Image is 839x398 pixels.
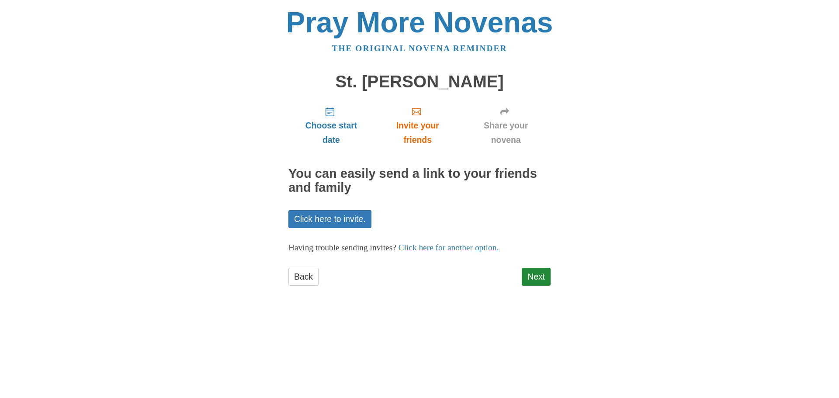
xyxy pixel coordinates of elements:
a: Invite your friends [374,100,461,152]
span: Having trouble sending invites? [288,243,396,252]
h2: You can easily send a link to your friends and family [288,167,551,195]
a: Share your novena [461,100,551,152]
a: Choose start date [288,100,374,152]
a: Next [522,268,551,286]
h1: St. [PERSON_NAME] [288,73,551,91]
a: Click here to invite. [288,210,371,228]
a: Back [288,268,319,286]
a: Pray More Novenas [286,6,553,38]
a: The original novena reminder [332,44,507,53]
a: Click here for another option. [399,243,499,252]
span: Choose start date [297,118,365,147]
span: Invite your friends [383,118,452,147]
span: Share your novena [470,118,542,147]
